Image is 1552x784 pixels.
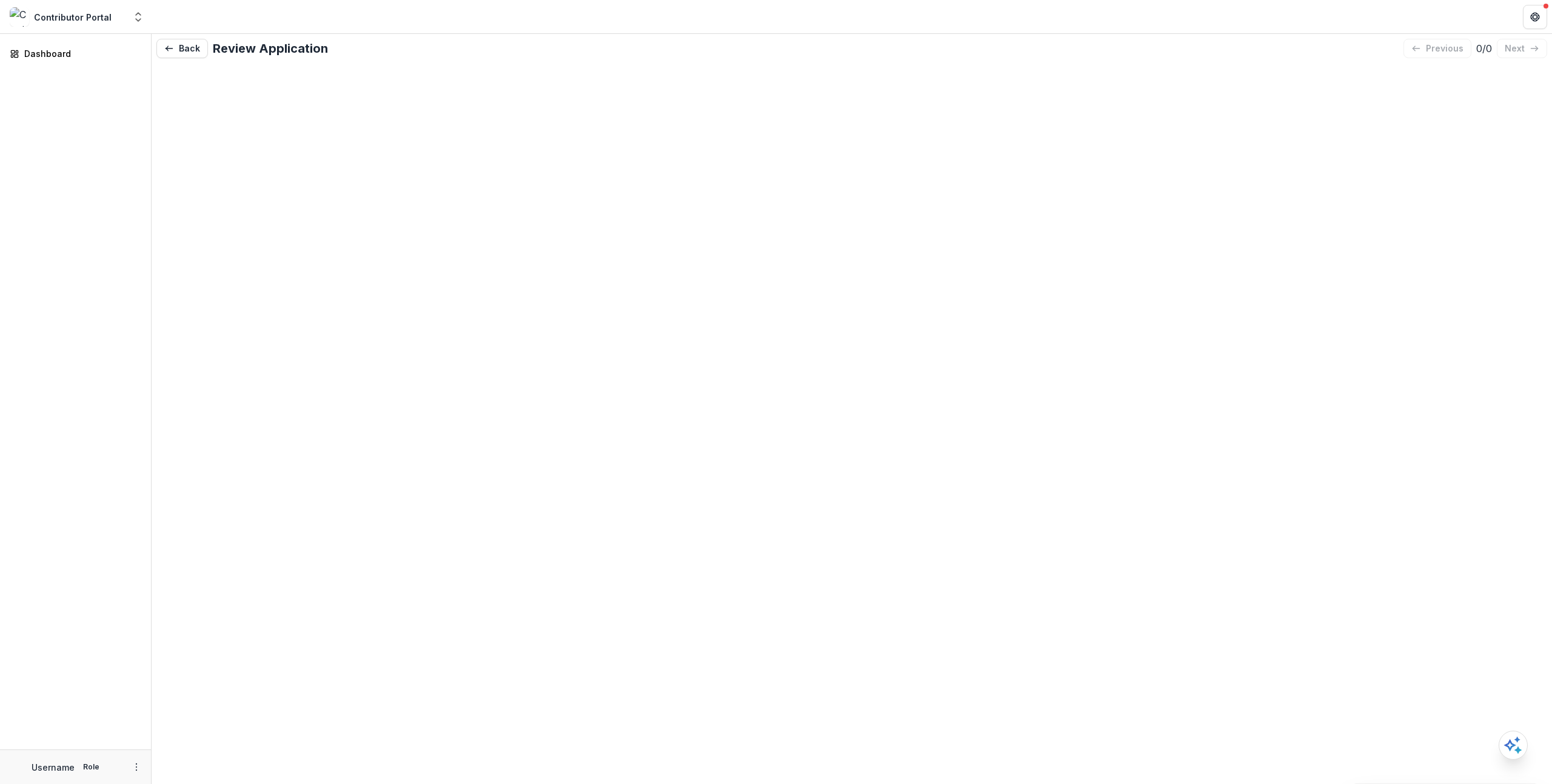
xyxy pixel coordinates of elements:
button: Open AI Assistant [1499,731,1528,760]
button: Get Help [1523,5,1547,29]
p: next [1505,44,1525,54]
p: previous [1426,44,1463,54]
button: Back [156,39,208,58]
div: Dashboard [24,47,136,60]
div: Contributor Portal [34,11,112,24]
button: previous [1403,39,1471,58]
button: More [129,760,144,774]
p: 0 / 0 [1476,41,1492,56]
p: Role [79,762,103,772]
h2: Review Application [213,41,328,56]
button: next [1497,39,1547,58]
img: Contributor Portal [10,7,29,27]
p: Username [32,761,75,774]
button: Open entity switcher [130,5,147,29]
a: Dashboard [5,44,146,64]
